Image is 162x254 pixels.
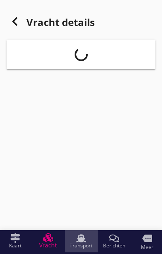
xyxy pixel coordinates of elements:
span: Transport [70,243,92,248]
span: Meer [141,245,153,250]
h1: Vracht details [7,13,95,33]
a: Vracht [32,230,65,252]
span: Kaart [9,243,21,248]
a: Transport [65,230,98,252]
i: more [142,233,152,243]
a: Berichten [98,230,131,252]
span: Vracht [39,242,57,248]
span: Berichten [103,243,125,248]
